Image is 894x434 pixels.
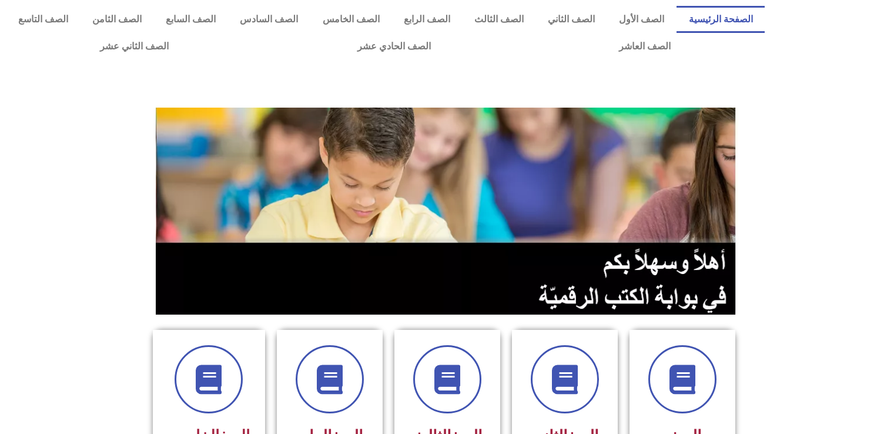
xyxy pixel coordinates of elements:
a: الصف الثامن [80,6,153,33]
a: الصف الخامس [310,6,391,33]
a: الصف الحادي عشر [263,33,525,60]
a: الصف الثاني [536,6,607,33]
a: الصف السادس [228,6,310,33]
a: الصف الأول [607,6,677,33]
a: الصف العاشر [525,33,765,60]
a: الصفحة الرئيسية [677,6,765,33]
a: الصف الرابع [391,6,462,33]
a: الصف التاسع [6,6,80,33]
a: الصف السابع [154,6,228,33]
a: الصف الثاني عشر [6,33,263,60]
a: الصف الثالث [462,6,535,33]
